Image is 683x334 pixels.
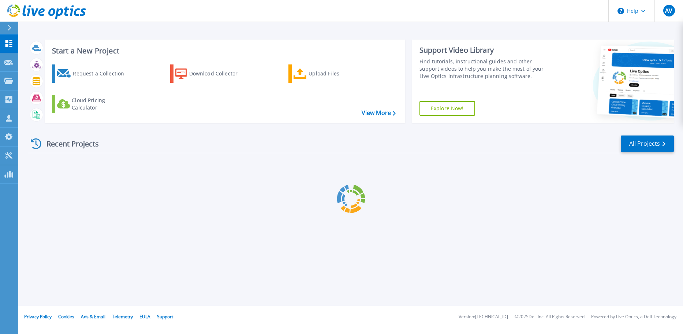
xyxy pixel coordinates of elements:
a: Telemetry [112,313,133,320]
div: Cloud Pricing Calculator [72,97,130,111]
a: EULA [139,313,150,320]
a: Privacy Policy [24,313,52,320]
li: © 2025 Dell Inc. All Rights Reserved [515,315,585,319]
a: Download Collector [170,64,252,83]
a: Cookies [58,313,74,320]
span: AV [665,8,672,14]
a: Explore Now! [419,101,475,116]
h3: Start a New Project [52,47,395,55]
li: Powered by Live Optics, a Dell Technology [591,315,676,319]
a: Ads & Email [81,313,105,320]
div: Request a Collection [73,66,131,81]
a: Cloud Pricing Calculator [52,95,134,113]
li: Version: [TECHNICAL_ID] [459,315,508,319]
a: Support [157,313,173,320]
div: Support Video Library [419,45,553,55]
div: Recent Projects [28,135,109,153]
a: View More [362,110,396,116]
a: Upload Files [288,64,370,83]
div: Find tutorials, instructional guides and other support videos to help you make the most of your L... [419,58,553,80]
a: All Projects [621,136,674,152]
div: Download Collector [189,66,248,81]
div: Upload Files [309,66,367,81]
a: Request a Collection [52,64,134,83]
